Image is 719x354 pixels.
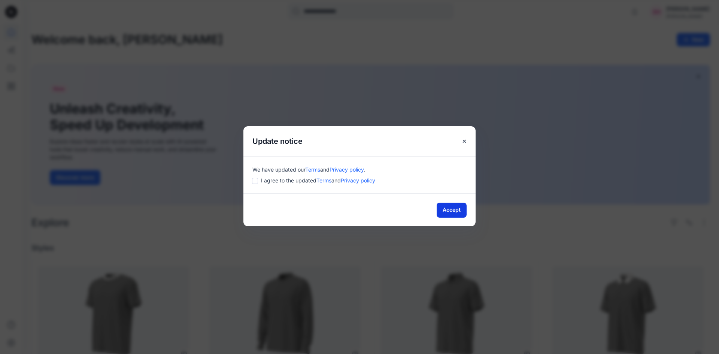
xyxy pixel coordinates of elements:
a: Terms [316,177,331,184]
span: I agree to the updated [261,176,375,184]
button: Accept [437,203,467,218]
a: Privacy policy [341,177,375,184]
a: Privacy policy [330,166,364,173]
span: and [331,177,341,184]
div: We have updated our . [252,166,467,173]
span: and [320,166,330,173]
a: Terms [305,166,320,173]
h5: Update notice [243,126,312,156]
button: Close [458,134,471,148]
